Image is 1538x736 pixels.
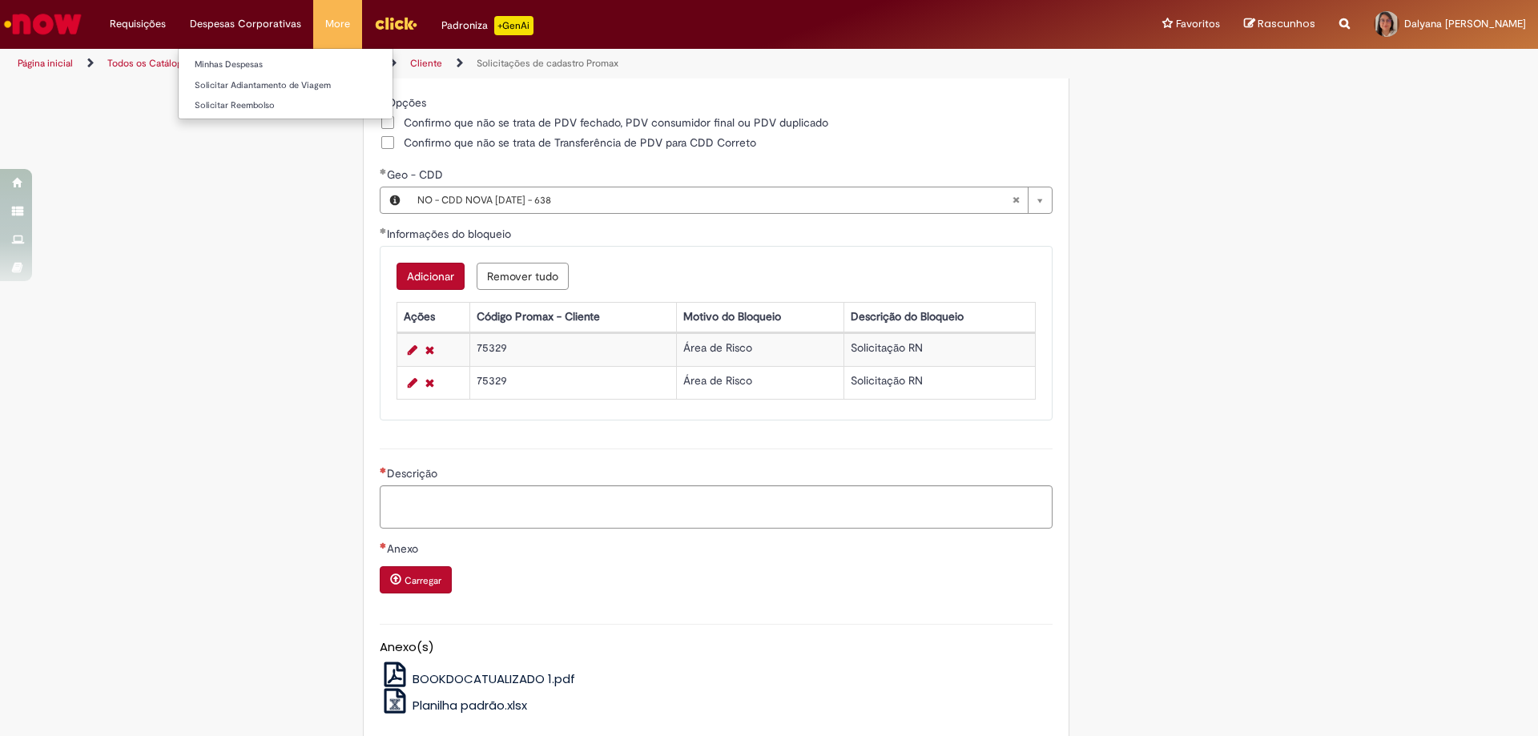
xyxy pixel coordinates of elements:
[676,333,844,366] td: Área de Risco
[477,57,618,70] a: Solicitações de cadastro Promax
[12,49,1013,78] ul: Trilhas de página
[380,641,1053,654] h5: Anexo(s)
[380,467,387,473] span: Necessários
[380,670,576,687] a: BOOKDOCATUALIZADO 1.pdf
[1404,17,1526,30] span: Dalyana [PERSON_NAME]
[844,366,1036,399] td: Solicitação RN
[387,95,429,110] span: Opções
[409,187,1052,213] a: NO - CDD NOVA [DATE] - 638Limpar campo Geo - CDD
[18,57,73,70] a: Página inicial
[404,115,828,131] span: Confirmo que não se trata de PDV fechado, PDV consumidor final ou PDV duplicado
[387,541,421,556] span: Anexo
[469,302,676,332] th: Código Promax - Cliente
[404,135,756,151] span: Confirmo que não se trata de Transferência de PDV para CDD Correto
[413,670,575,687] span: BOOKDOCATUALIZADO 1.pdf
[397,302,469,332] th: Ações
[413,697,527,714] span: Planilha padrão.xlsx
[441,16,533,35] div: Padroniza
[380,168,387,175] span: Obrigatório Preenchido
[107,57,192,70] a: Todos os Catálogos
[676,366,844,399] td: Área de Risco
[1004,187,1028,213] abbr: Limpar campo Geo - CDD
[387,167,446,182] span: Geo - CDD
[844,333,1036,366] td: Solicitação RN
[190,16,301,32] span: Despesas Corporativas
[477,263,569,290] button: Remove all rows for Informações do bloqueio
[1258,16,1315,31] span: Rascunhos
[410,57,442,70] a: Cliente
[844,302,1036,332] th: Descrição do Bloqueio
[417,187,1012,213] span: NO - CDD NOVA [DATE] - 638
[380,187,409,213] button: Geo - CDD, Visualizar este registro NO - CDD NOVA NATAL - 638
[397,263,465,290] button: Add a row for Informações do bloqueio
[387,466,441,481] span: Descrição
[404,340,421,360] a: Editar Linha 1
[676,302,844,332] th: Motivo do Bloqueio
[404,373,421,392] a: Editar Linha 2
[374,11,417,35] img: click_logo_yellow_360x200.png
[469,366,676,399] td: 75329
[179,77,393,95] a: Solicitar Adiantamento de Viagem
[1176,16,1220,32] span: Favoritos
[179,56,393,74] a: Minhas Despesas
[179,97,393,115] a: Solicitar Reembolso
[380,485,1053,529] textarea: Descrição
[405,574,441,587] small: Carregar
[380,697,528,714] a: Planilha padrão.xlsx
[387,227,514,241] span: Informações do bloqueio
[1244,17,1315,32] a: Rascunhos
[110,16,166,32] span: Requisições
[178,48,393,119] ul: Despesas Corporativas
[469,333,676,366] td: 75329
[494,16,533,35] p: +GenAi
[380,227,387,234] span: Obrigatório Preenchido
[421,340,438,360] a: Remover linha 1
[380,566,452,593] button: Carregar anexo de Anexo Required
[2,8,84,40] img: ServiceNow
[421,373,438,392] a: Remover linha 2
[325,16,350,32] span: More
[380,542,387,549] span: Necessários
